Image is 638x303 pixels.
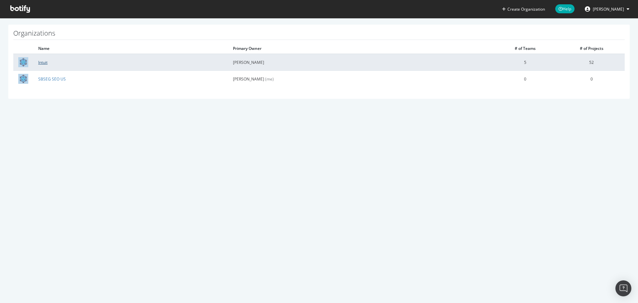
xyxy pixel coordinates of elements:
img: SBSEG SEO US [18,74,28,84]
span: Help [555,4,575,13]
td: 5 [492,54,558,71]
h1: Organizations [13,30,625,40]
td: 0 [492,71,558,87]
a: Intuit [38,60,48,65]
th: Primary Owner [228,43,492,54]
button: [PERSON_NAME] [580,4,635,14]
button: Create Organization [502,6,545,12]
span: Bryson Meunier [593,6,624,12]
th: Name [33,43,228,54]
th: # of Projects [558,43,625,54]
a: SBSEG SEO US [38,76,66,82]
td: 0 [558,71,625,87]
div: Open Intercom Messenger [615,280,631,296]
img: Intuit [18,57,28,67]
td: [PERSON_NAME] [228,54,492,71]
th: # of Teams [492,43,558,54]
td: [PERSON_NAME] [228,71,492,87]
span: (me) [265,76,274,82]
td: 52 [558,54,625,71]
